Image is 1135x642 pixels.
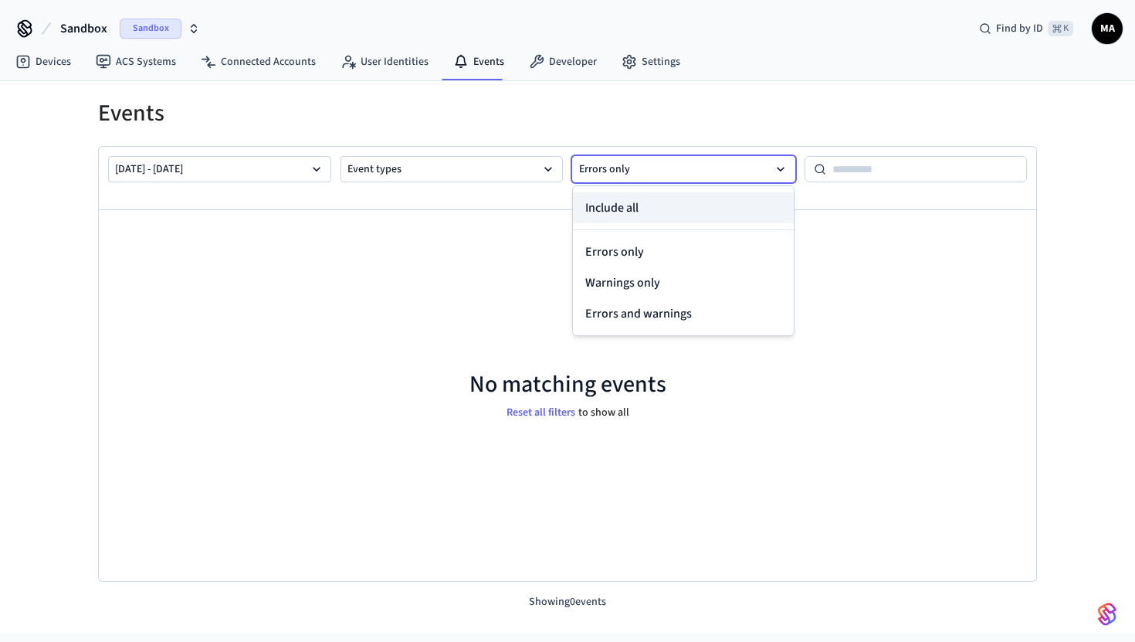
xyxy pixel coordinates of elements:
span: MA [1093,15,1121,42]
span: Sandbox [120,19,181,39]
p: No matching events [469,371,666,399]
p: to show all [578,405,629,421]
button: Errors only [572,156,795,182]
a: Devices [3,48,83,76]
img: SeamLogoGradient.69752ec5.svg [1098,602,1116,627]
button: Errors and warnings [573,298,794,329]
a: Connected Accounts [188,48,328,76]
button: Include all [573,192,794,223]
h1: Events [98,100,1037,127]
button: Warnings only [573,267,794,298]
span: Find by ID [996,21,1043,36]
p: Showing 0 events [98,594,1037,610]
button: [DATE] - [DATE] [108,156,331,182]
div: Find by ID⌘ K [967,15,1086,42]
a: Settings [609,48,693,76]
a: Events [441,48,517,76]
button: Event types [340,156,564,182]
button: Reset error filter [563,184,657,209]
span: ⌘ K [1048,21,1073,36]
button: Reset all filters [503,402,578,424]
a: Developer [517,48,609,76]
button: Errors only [573,236,794,267]
a: ACS Systems [83,48,188,76]
span: Sandbox [60,19,107,38]
button: MA [1092,13,1123,44]
a: User Identities [328,48,441,76]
